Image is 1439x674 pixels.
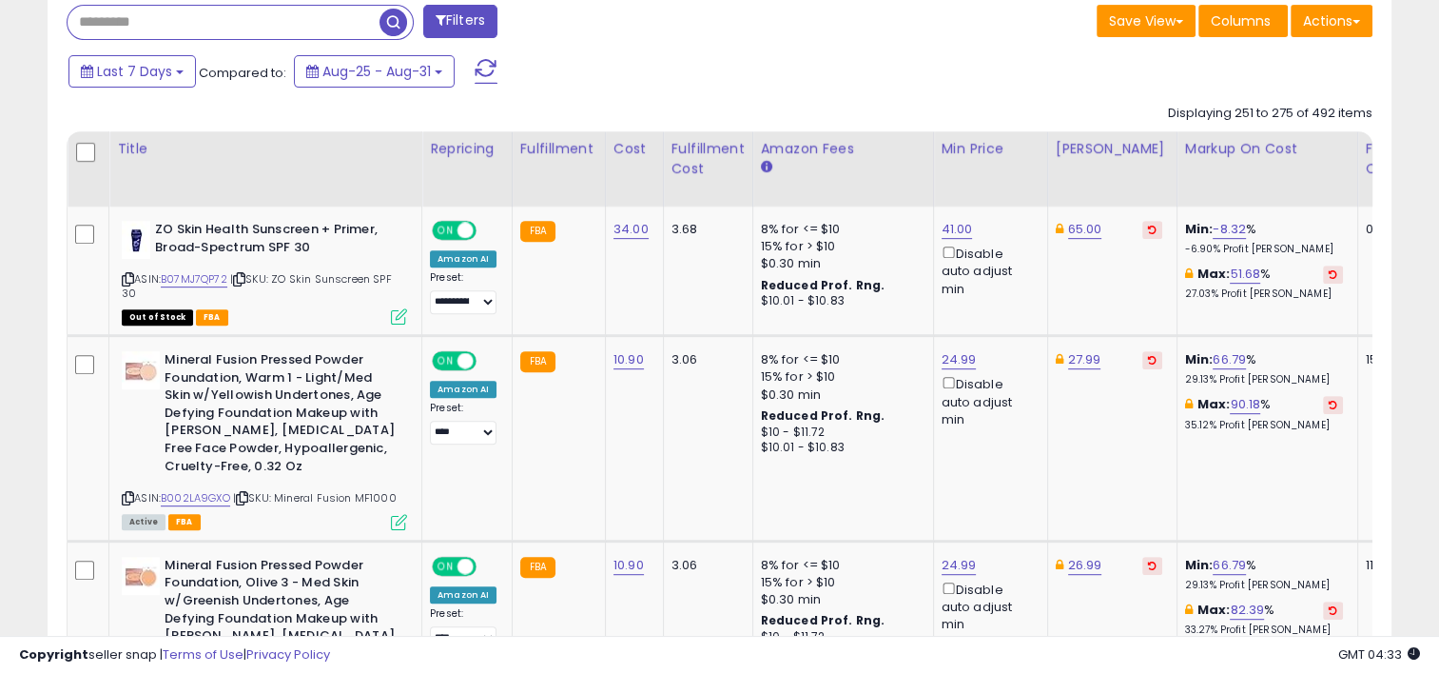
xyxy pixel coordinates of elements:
span: All listings that are currently out of stock and unavailable for purchase on Amazon [122,309,193,326]
span: Last 7 Days [97,62,172,81]
span: All listings currently available for purchase on Amazon [122,514,165,530]
div: $10 - $11.72 [761,425,919,441]
div: 15% for > $10 [761,368,919,386]
a: 34.00 [613,220,649,239]
div: Min Price [942,139,1040,159]
div: Preset: [430,271,497,314]
span: | SKU: Mineral Fusion MF1000 [233,490,397,506]
span: OFF [474,558,504,574]
div: Fulfillable Quantity [1366,139,1431,179]
span: FBA [168,514,201,530]
div: 11 [1366,557,1425,574]
div: Amazon Fees [761,139,925,159]
a: 10.90 [613,350,644,369]
div: % [1185,221,1343,256]
div: % [1185,351,1343,387]
b: Max: [1197,265,1231,283]
small: Amazon Fees. [761,159,772,176]
div: Amazon AI [430,381,496,398]
button: Filters [423,5,497,38]
div: 0 [1366,221,1425,238]
div: 3.06 [671,351,738,368]
div: Fulfillment [520,139,597,159]
div: Title [117,139,414,159]
a: 51.68 [1230,265,1260,284]
b: Reduced Prof. Rng. [761,407,885,424]
th: The percentage added to the cost of goods (COGS) that forms the calculator for Min & Max prices. [1176,131,1357,207]
div: Disable auto adjust min [942,579,1033,634]
a: 27.99 [1068,350,1101,369]
span: OFF [474,353,504,369]
div: Displaying 251 to 275 of 492 items [1168,105,1372,123]
a: 66.79 [1213,350,1246,369]
span: ON [434,558,457,574]
strong: Copyright [19,645,88,664]
div: % [1185,557,1343,592]
a: 41.00 [942,220,973,239]
div: ASIN: [122,351,407,528]
div: Amazon AI [430,250,496,268]
div: [PERSON_NAME] [1056,139,1169,159]
p: 29.13% Profit [PERSON_NAME] [1185,373,1343,387]
div: Preset: [430,402,497,445]
a: 26.99 [1068,556,1102,575]
b: Mineral Fusion Pressed Powder Foundation, Warm 1 - Light/Med Skin w/Yellowish Undertones, Age Def... [165,351,396,480]
span: Compared to: [199,64,286,82]
button: Aug-25 - Aug-31 [294,55,455,88]
div: Disable auto adjust min [942,373,1033,428]
button: Actions [1291,5,1372,37]
div: 3.06 [671,557,738,574]
div: $0.30 min [761,591,919,608]
span: OFF [474,223,504,239]
span: | SKU: ZO Skin Sunscreen SPF 30 [122,271,392,300]
b: Min: [1185,556,1214,574]
div: % [1185,396,1343,431]
p: 35.12% Profit [PERSON_NAME] [1185,419,1343,432]
small: FBA [520,351,555,372]
a: 24.99 [942,350,977,369]
div: 8% for <= $10 [761,351,919,368]
div: $10.01 - $10.83 [761,293,919,309]
small: FBA [520,221,555,242]
div: Preset: [430,607,497,650]
a: Terms of Use [163,645,243,664]
b: Reduced Prof. Rng. [761,612,885,628]
div: % [1185,602,1343,637]
div: $0.30 min [761,387,919,404]
a: 10.90 [613,556,644,575]
div: $0.30 min [761,255,919,272]
a: B07MJ7QP72 [161,271,227,287]
div: 15 [1366,351,1425,368]
span: ON [434,223,457,239]
p: -6.90% Profit [PERSON_NAME] [1185,243,1343,256]
div: 8% for <= $10 [761,557,919,574]
div: seller snap | | [19,646,330,664]
p: 27.03% Profit [PERSON_NAME] [1185,287,1343,301]
b: Min: [1185,350,1214,368]
span: Columns [1211,11,1271,30]
img: 311YV39a4ML._SL40_.jpg [122,557,160,595]
a: 90.18 [1230,395,1260,414]
button: Columns [1198,5,1288,37]
img: 310QvJtFb8L._SL40_.jpg [122,221,150,259]
div: 15% for > $10 [761,574,919,591]
span: Aug-25 - Aug-31 [322,62,431,81]
span: ON [434,353,457,369]
button: Save View [1097,5,1196,37]
div: Amazon AI [430,586,496,604]
a: 82.39 [1230,601,1264,620]
span: FBA [196,309,228,326]
b: Min: [1185,220,1214,238]
div: Cost [613,139,655,159]
b: Reduced Prof. Rng. [761,277,885,293]
div: Fulfillment Cost [671,139,745,179]
b: Max: [1197,395,1231,413]
div: % [1185,266,1343,301]
a: 65.00 [1068,220,1102,239]
button: Last 7 Days [68,55,196,88]
a: 66.79 [1213,556,1246,575]
div: 8% for <= $10 [761,221,919,238]
b: Max: [1197,601,1231,619]
span: 2025-09-9 04:33 GMT [1338,645,1420,664]
div: $10.01 - $10.83 [761,440,919,456]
